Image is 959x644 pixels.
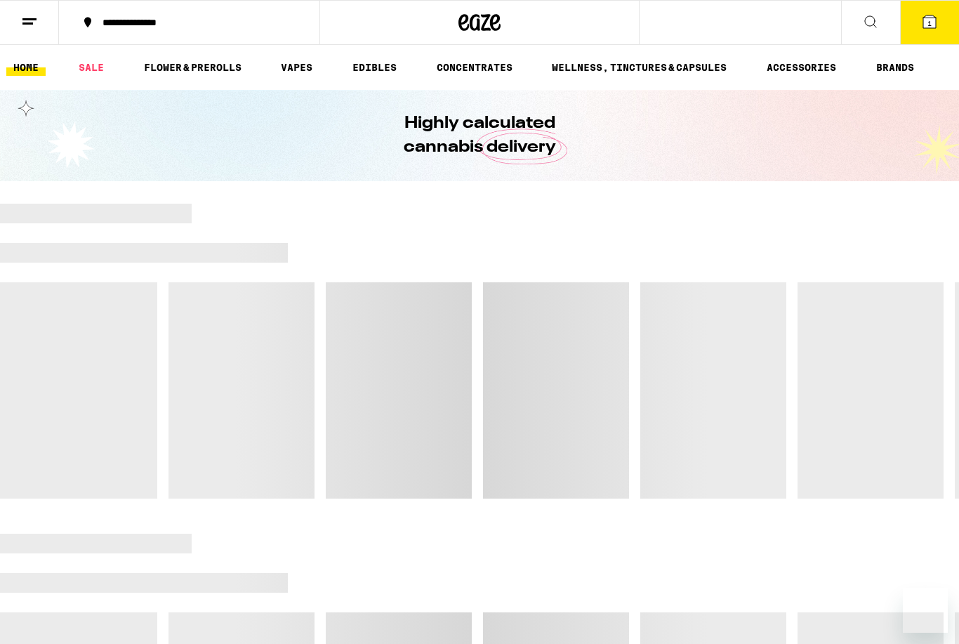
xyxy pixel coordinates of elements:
[869,59,921,76] a: BRANDS
[430,59,520,76] a: CONCENTRATES
[900,1,959,44] button: 1
[6,59,46,76] a: HOME
[274,59,319,76] a: VAPES
[364,112,595,159] h1: Highly calculated cannabis delivery
[545,59,734,76] a: WELLNESS, TINCTURES & CAPSULES
[927,19,932,27] span: 1
[345,59,404,76] a: EDIBLES
[760,59,843,76] a: ACCESSORIES
[903,588,948,633] iframe: Button to launch messaging window
[72,59,111,76] a: SALE
[137,59,249,76] a: FLOWER & PREROLLS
